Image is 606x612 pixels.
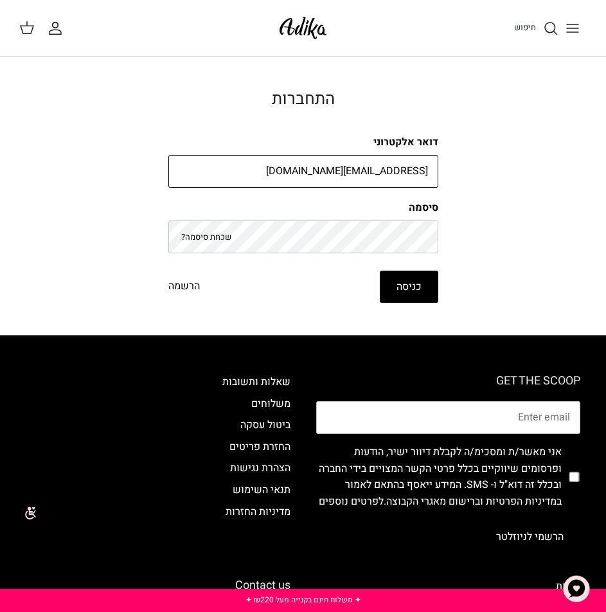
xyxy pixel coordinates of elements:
h2: התחברות [168,89,438,109]
button: Toggle menu [558,14,587,42]
a: ✦ משלוח חינם בקנייה מעל ₪220 ✦ [245,594,361,606]
h6: Contact us [26,579,290,593]
a: משלוחים [251,396,290,411]
a: הצהרת נגישות [230,460,290,476]
h6: GET THE SCOOP [316,374,581,388]
label: דואר אלקטרוני [168,135,438,149]
div: Secondary navigation [13,374,303,553]
span: חיפוש [514,21,536,33]
label: אני מאשר/ת ומסכימ/ה לקבלת דיוור ישיר, הודעות ופרסומים שיווקיים בכלל פרטי הקשר המצויים בידי החברה ... [316,444,562,510]
img: accessibility_icon02.svg [10,495,45,530]
input: Email [316,401,581,435]
button: הרשמי לניוזלטר [479,521,580,553]
label: סיסמה [168,201,438,215]
a: אודות [556,579,580,594]
a: החזרת פריטים [229,439,290,455]
button: צ'אט [557,570,596,608]
a: החשבון שלי [48,21,68,36]
a: חיפוש [514,21,558,36]
a: תנאי השימוש [233,482,290,498]
a: שכחת סיסמה? [181,231,231,243]
a: ביטול עסקה [240,417,290,433]
a: הרשמה [168,278,200,295]
img: Adika IL [276,13,330,43]
button: כניסה [380,271,438,303]
a: שאלות ותשובות [222,374,290,390]
a: מדיניות החזרות [226,504,290,519]
a: לפרטים נוספים [319,494,384,509]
